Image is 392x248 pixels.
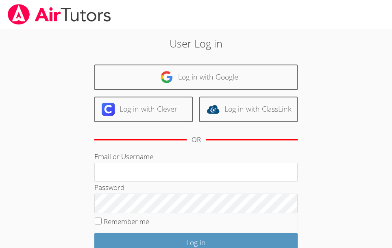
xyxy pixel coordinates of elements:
[207,103,220,116] img: classlink-logo-d6bb404cc1216ec64c9a2012d9dc4662098be43eaf13dc465df04b49fa7ab582.svg
[199,97,298,122] a: Log in with ClassLink
[94,97,193,122] a: Log in with Clever
[102,103,115,116] img: clever-logo-6eab21bc6e7a338710f1a6ff85c0baf02591cd810cc4098c63d3a4b26e2feb20.svg
[104,217,149,226] label: Remember me
[94,183,124,192] label: Password
[192,134,201,146] div: OR
[7,4,112,25] img: airtutors_banner-c4298cdbf04f3fff15de1276eac7730deb9818008684d7c2e4769d2f7ddbe033.png
[94,65,298,90] a: Log in with Google
[55,36,337,51] h2: User Log in
[94,152,153,161] label: Email or Username
[160,71,173,84] img: google-logo-50288ca7cdecda66e5e0955fdab243c47b7ad437acaf1139b6f446037453330a.svg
